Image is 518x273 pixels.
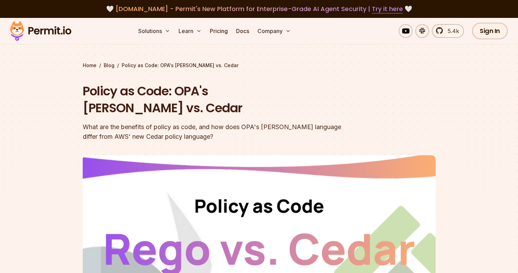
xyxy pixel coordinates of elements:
[255,24,294,38] button: Company
[233,24,252,38] a: Docs
[207,24,231,38] a: Pricing
[372,4,403,13] a: Try it here
[83,62,97,69] a: Home
[135,24,173,38] button: Solutions
[472,23,508,39] a: Sign In
[115,4,403,13] span: [DOMAIN_NAME] - Permit's New Platform for Enterprise-Grade AI Agent Security |
[83,62,436,69] div: / /
[444,27,459,35] span: 5.4k
[17,4,501,14] div: 🤍 🤍
[7,19,74,43] img: Permit logo
[176,24,204,38] button: Learn
[104,62,114,69] a: Blog
[83,122,347,141] div: What are the benefits of policy as code, and how does OPA's [PERSON_NAME] language differ from AW...
[83,83,347,117] h1: Policy as Code: OPA's [PERSON_NAME] vs. Cedar
[432,24,464,38] a: 5.4k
